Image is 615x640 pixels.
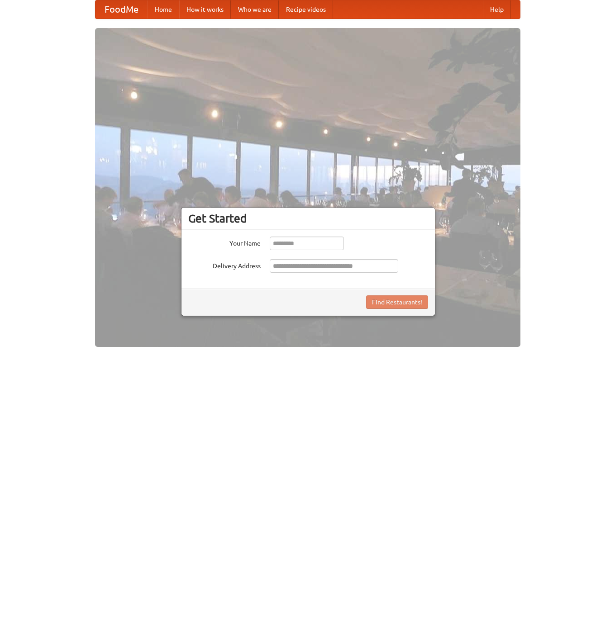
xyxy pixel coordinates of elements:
[231,0,279,19] a: Who we are
[148,0,179,19] a: Home
[366,295,428,309] button: Find Restaurants!
[483,0,511,19] a: Help
[279,0,333,19] a: Recipe videos
[95,0,148,19] a: FoodMe
[188,212,428,225] h3: Get Started
[179,0,231,19] a: How it works
[188,259,261,270] label: Delivery Address
[188,237,261,248] label: Your Name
